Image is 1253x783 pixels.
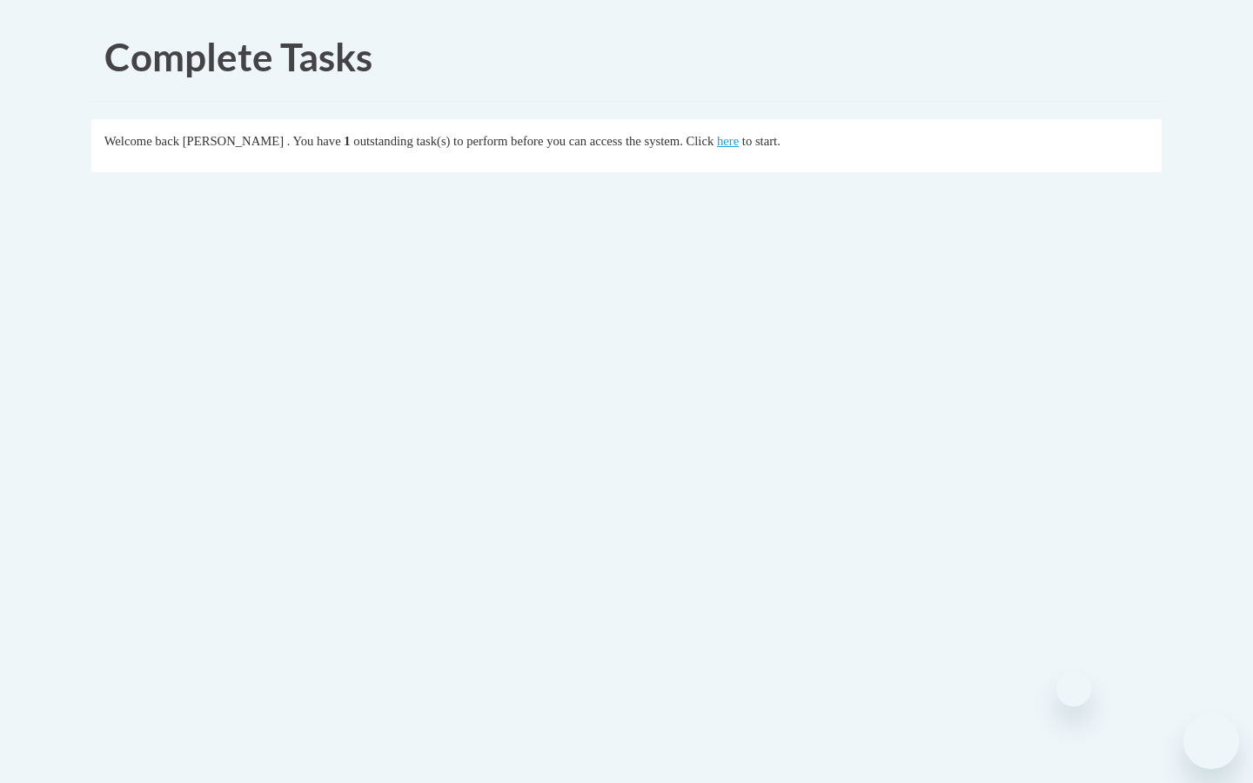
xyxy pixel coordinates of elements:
[742,134,781,148] span: to start.
[104,134,179,148] span: Welcome back
[104,34,372,79] span: Complete Tasks
[344,134,350,148] span: 1
[1056,672,1091,706] iframe: Close message
[287,134,341,148] span: . You have
[1183,713,1239,769] iframe: Button to launch messaging window
[353,134,714,148] span: outstanding task(s) to perform before you can access the system. Click
[717,134,739,148] a: here
[183,134,284,148] span: [PERSON_NAME]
